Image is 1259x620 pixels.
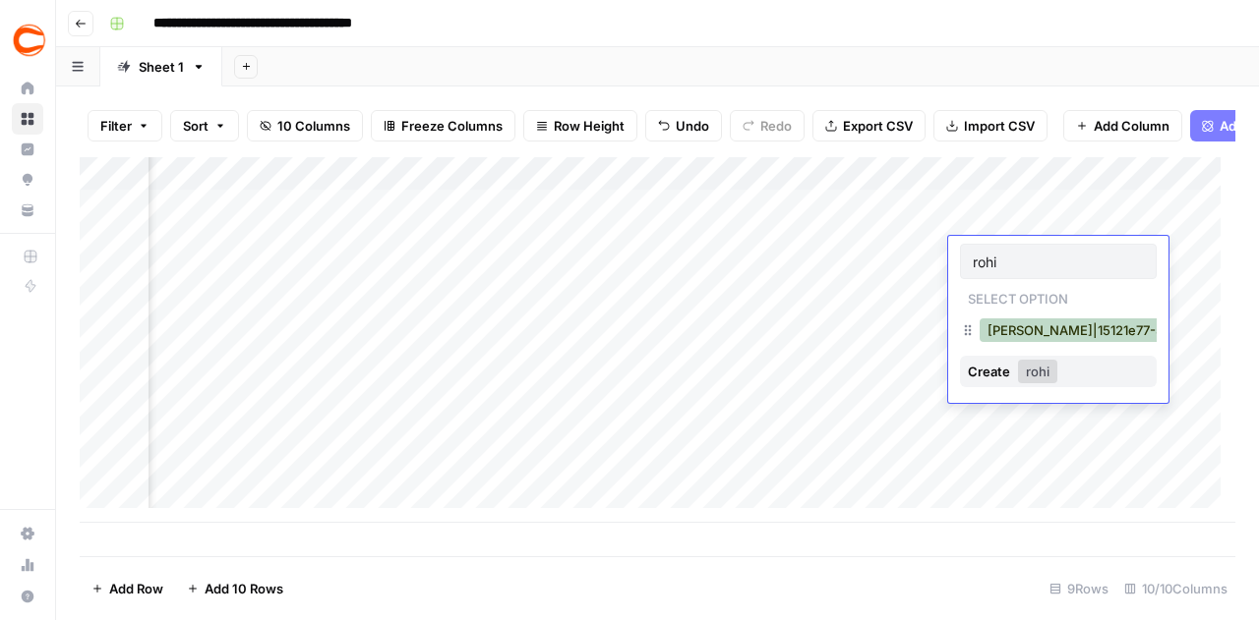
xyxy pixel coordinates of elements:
[371,110,515,141] button: Freeze Columns
[401,116,503,136] span: Freeze Columns
[12,16,43,65] button: Workspace: Covers
[1018,360,1057,383] button: rohi
[1042,573,1116,604] div: 9 Rows
[760,116,792,136] span: Redo
[205,579,283,598] span: Add 10 Rows
[1063,110,1182,141] button: Add Column
[730,110,805,141] button: Redo
[100,47,222,86] a: Sheet 1
[12,134,43,165] a: Insights
[973,253,1144,270] input: Search or create
[968,356,1014,387] div: Create
[80,573,175,604] button: Add Row
[1094,116,1169,136] span: Add Column
[523,110,637,141] button: Row Height
[100,116,132,136] span: Filter
[812,110,926,141] button: Export CSV
[12,549,43,581] a: Usage
[12,73,43,104] a: Home
[277,116,350,136] span: 10 Columns
[12,103,43,135] a: Browse
[247,110,363,141] button: 10 Columns
[109,579,163,598] span: Add Row
[1116,573,1235,604] div: 10/10 Columns
[554,116,625,136] span: Row Height
[960,314,1157,350] div: [PERSON_NAME]|15121e77-5921-47aa-a3c3-623edfd4386f
[645,110,722,141] button: Undo
[960,356,1157,387] button: Createrohi
[843,116,913,136] span: Export CSV
[183,116,209,136] span: Sort
[139,57,184,77] div: Sheet 1
[12,581,43,612] button: Help + Support
[12,518,43,549] a: Settings
[12,164,43,196] a: Opportunities
[170,110,239,141] button: Sort
[933,110,1048,141] button: Import CSV
[964,116,1035,136] span: Import CSV
[12,23,47,58] img: Covers Logo
[960,285,1076,309] p: Select option
[12,195,43,226] a: Your Data
[88,110,162,141] button: Filter
[676,116,709,136] span: Undo
[175,573,295,604] button: Add 10 Rows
